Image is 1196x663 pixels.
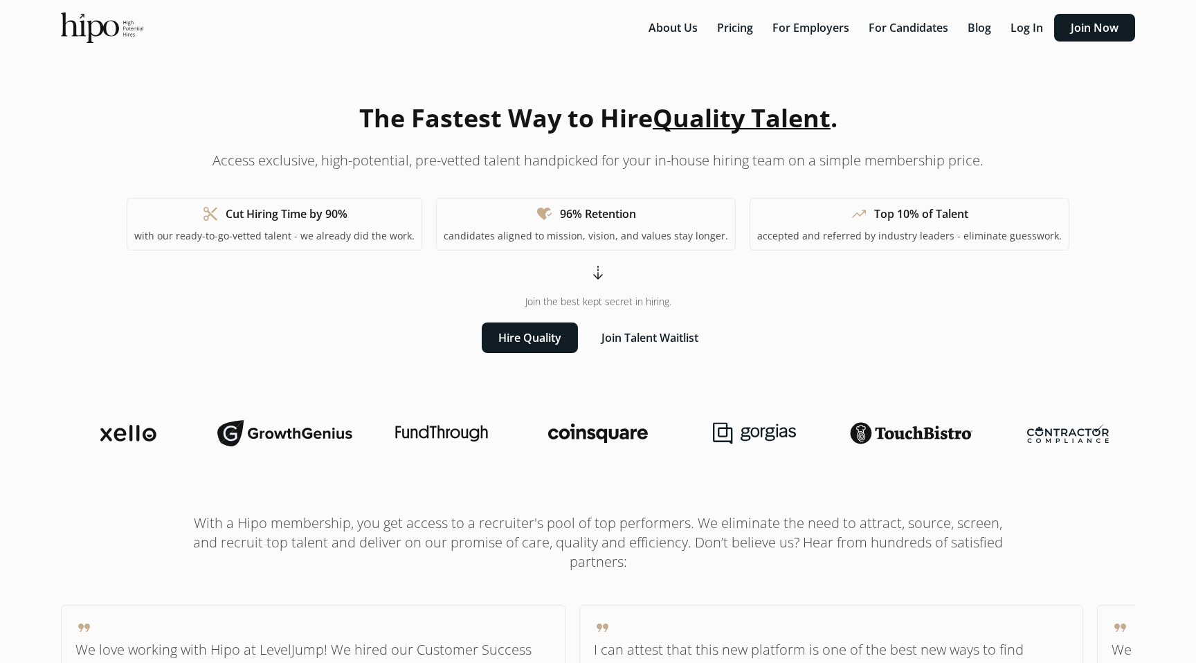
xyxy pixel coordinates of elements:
button: For Employers [764,14,858,42]
a: Log In [1002,20,1054,35]
img: official-logo [61,12,143,43]
h1: The Fastest Way to Hire . [359,100,837,137]
a: For Employers [764,20,860,35]
h1: Cut Hiring Time by 90% [226,206,347,222]
img: touchbistro-logo [850,422,973,444]
a: Pricing [709,20,764,35]
a: For Candidates [860,20,959,35]
span: Quality Talent [653,101,831,135]
p: Access exclusive, high-potential, pre-vetted talent handpicked for your in-house hiring team on a... [212,151,984,170]
p: candidates aligned to mission, vision, and values stay longer. [444,229,728,243]
h1: Top 10% of Talent [874,206,968,222]
button: Pricing [709,14,761,42]
span: format_quote [594,619,610,636]
span: format_quote [75,619,92,636]
button: Join Talent Waitlist [585,323,715,353]
img: contractor-compliance-logo [1027,424,1109,443]
img: gorgias-logo [713,422,796,444]
a: Blog [959,20,1002,35]
p: accepted and referred by industry leaders - eliminate guesswork. [757,229,1062,243]
span: trending_up [851,206,867,222]
span: arrow_cool_down [590,264,606,281]
img: coinsquare-logo [548,424,648,443]
button: For Candidates [860,14,957,42]
button: Log In [1002,14,1051,42]
button: Blog [959,14,999,42]
img: fundthrough-logo [395,425,488,442]
span: format_quote [1112,619,1128,636]
img: growthgenius-logo [217,419,352,447]
img: xello-logo [100,425,156,442]
span: heart_check [536,206,553,222]
a: About Us [640,20,709,35]
button: Hire Quality [482,323,578,353]
h1: 96% Retention [560,206,636,222]
h1: With a Hipo membership, you get access to a recruiter's pool of top performers. We eliminate the ... [183,514,1013,572]
button: About Us [640,14,706,42]
p: with our ready-to-go-vetted talent - we already did the work. [134,229,415,243]
a: Join Now [1054,20,1135,35]
span: Join the best kept secret in hiring. [525,295,671,309]
span: content_cut [202,206,219,222]
button: Join Now [1054,14,1135,42]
